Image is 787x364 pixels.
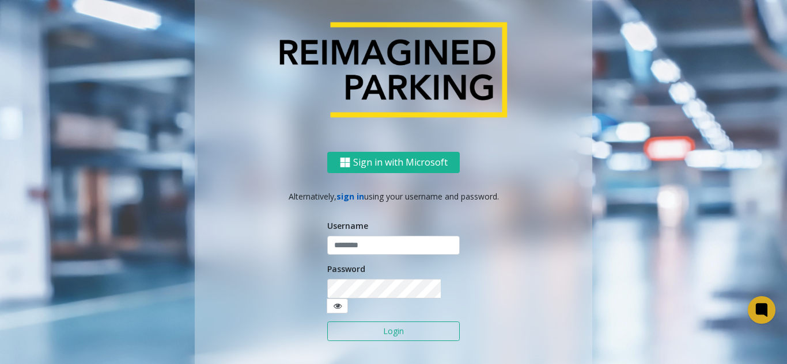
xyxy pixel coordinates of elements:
[327,220,368,232] label: Username
[327,152,460,173] button: Sign in with Microsoft
[327,321,460,341] button: Login
[336,191,364,202] a: sign in
[206,190,581,202] p: Alternatively, using your username and password.
[327,263,365,275] label: Password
